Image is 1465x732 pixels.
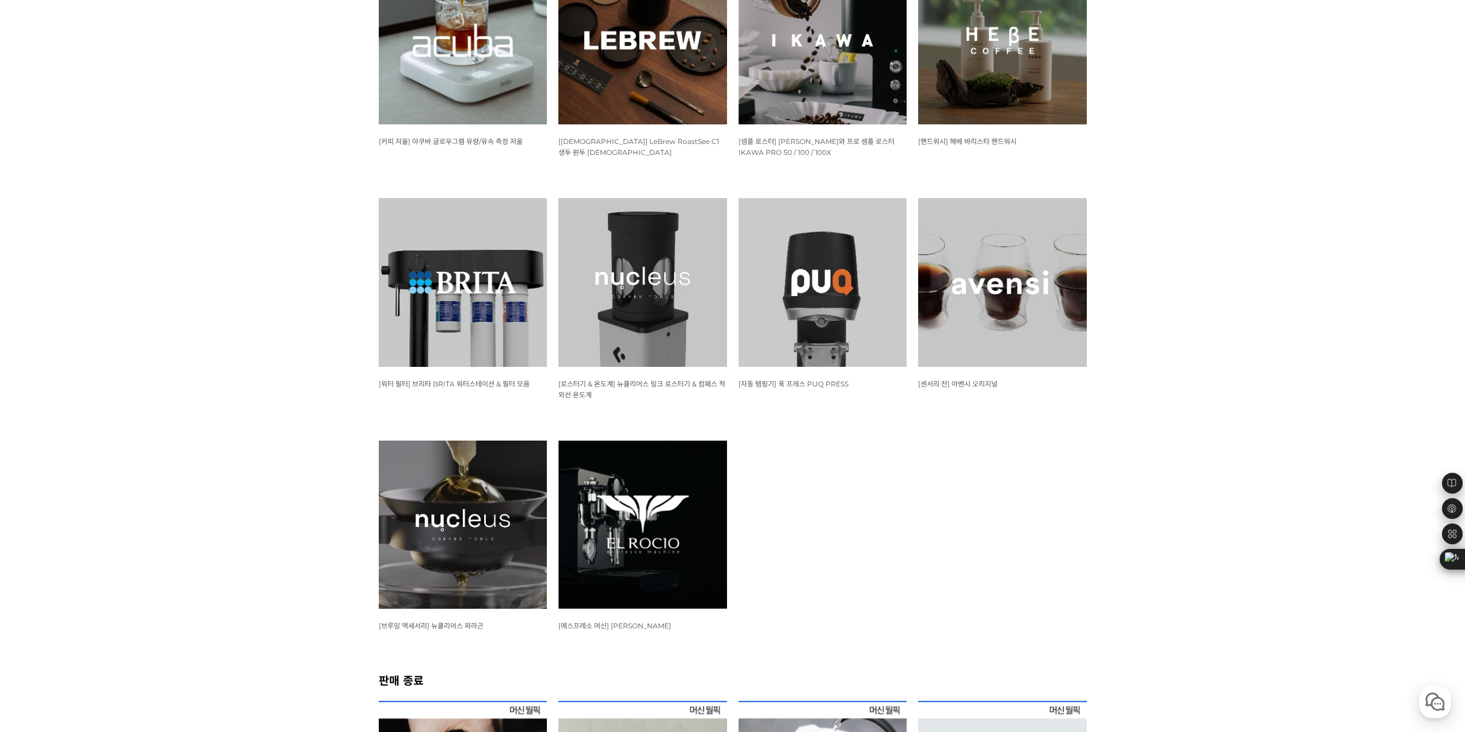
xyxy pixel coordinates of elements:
[379,379,530,388] a: [워터 필터] 브리타 BRITA 워터스테이션 & 필터 모음
[558,137,719,157] span: [[DEMOGRAPHIC_DATA]] LeBrew RoastSee C1 생두 원두 [DEMOGRAPHIC_DATA]
[558,621,671,630] span: [에스프레소 머신] [PERSON_NAME]
[379,198,547,367] img: 브리타 BRITA 워터스테이션 &amp; 필터 모음
[379,672,1087,688] h2: 판매 종료
[558,441,727,609] img: 엘로치오 마누스S
[379,136,523,146] a: [커피 저울] 아쿠바 글로우그램 유량/유속 측정 저울
[3,365,76,394] a: 홈
[918,136,1017,146] a: [핸드워시] 헤베 바리스타 핸드워시
[558,136,719,157] a: [[DEMOGRAPHIC_DATA]] LeBrew RoastSee C1 생두 원두 [DEMOGRAPHIC_DATA]
[379,621,484,630] span: [브루잉 액세서리] 뉴클리어스 파라곤
[558,621,671,630] a: [에스프레소 머신] [PERSON_NAME]
[918,198,1087,367] img: 아벤시 잔 3종 세트
[558,379,725,399] a: [로스터기 & 온도계] 뉴클리어스 링크 로스터기 & 컴패스 적외선 온도계
[379,441,547,609] img: 뉴클리어스 파라곤
[918,137,1017,146] span: [핸드워시] 헤베 바리스타 핸드워시
[558,198,727,367] img: 뉴클리어스 링크 로스터기 &amp; 컴패스 적외선 온도계
[739,136,895,157] a: [샘플 로스터] [PERSON_NAME]와 프로 샘플 로스터 IKAWA PRO 50 / 100 / 100X
[76,365,149,394] a: 대화
[379,137,523,146] span: [커피 저울] 아쿠바 글로우그램 유량/유속 측정 저울
[149,365,221,394] a: 설정
[105,383,119,392] span: 대화
[739,137,895,157] span: [샘플 로스터] [PERSON_NAME]와 프로 샘플 로스터 IKAWA PRO 50 / 100 / 100X
[739,198,907,367] img: 푹 프레스 PUQ PRESS
[918,379,998,388] a: [센서리 잔] 아벤시 오리지널
[739,379,848,388] a: [자동 탬핑기] 푹 프레스 PUQ PRESS
[178,382,192,392] span: 설정
[36,382,43,392] span: 홈
[379,621,484,630] a: [브루잉 액세서리] 뉴클리어스 파라곤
